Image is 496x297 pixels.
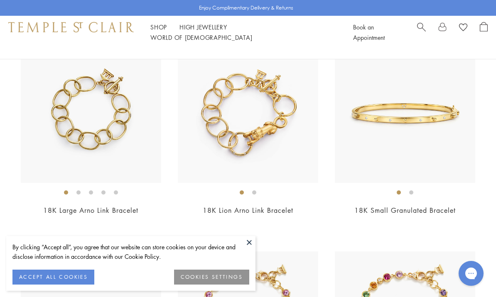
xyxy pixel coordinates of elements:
a: Book an Appointment [353,23,385,41]
img: Temple St. Clair [8,22,134,32]
a: 18K Small Granulated Bracelet [354,206,456,215]
a: 18K Large Arno Link Bracelet [43,206,138,215]
a: World of [DEMOGRAPHIC_DATA]World of [DEMOGRAPHIC_DATA] [150,33,252,41]
nav: Main navigation [150,22,334,43]
a: High JewelleryHigh Jewellery [179,23,227,31]
a: Open Shopping Bag [480,22,488,43]
div: By clicking “Accept all”, you agree that our website can store cookies on your device and disclos... [12,242,249,261]
a: 18K Lion Arno Link Bracelet [203,206,293,215]
a: ShopShop [150,23,167,31]
img: 18K Lion Arno Link Bracelet [178,43,318,183]
img: 18K Large Arno Link Bracelet [21,43,161,183]
iframe: Gorgias live chat messenger [454,258,488,289]
a: View Wishlist [459,22,467,34]
button: COOKIES SETTINGS [174,270,249,285]
button: ACCEPT ALL COOKIES [12,270,94,285]
img: B18817-GRN [335,43,475,183]
a: Search [417,22,426,43]
p: Enjoy Complimentary Delivery & Returns [199,4,293,12]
